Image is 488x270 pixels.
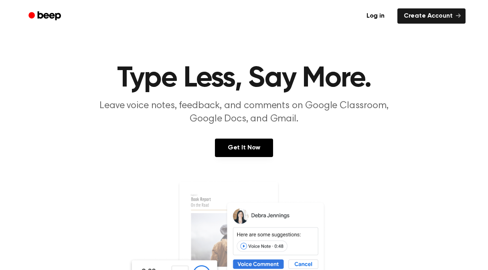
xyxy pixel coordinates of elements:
[90,99,398,126] p: Leave voice notes, feedback, and comments on Google Classroom, Google Docs, and Gmail.
[358,7,393,25] a: Log in
[397,8,466,24] a: Create Account
[23,8,68,24] a: Beep
[39,64,450,93] h1: Type Less, Say More.
[215,139,273,157] a: Get It Now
